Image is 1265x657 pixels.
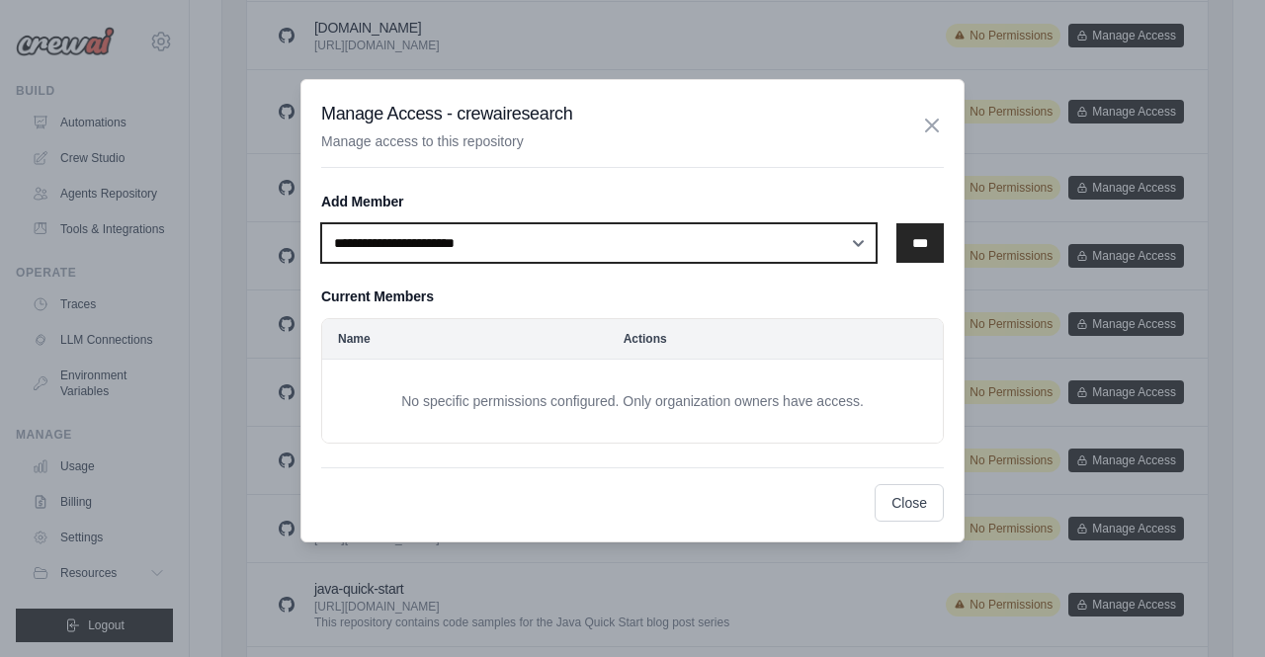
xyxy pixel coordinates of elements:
[875,484,944,522] button: Close
[608,319,943,360] th: Actions
[321,131,572,151] p: Manage access to this repository
[1166,562,1265,657] iframe: Chat Widget
[321,192,944,211] h5: Add Member
[322,319,608,360] th: Name
[321,100,572,127] h3: Manage Access - crewairesearch
[321,287,944,306] h5: Current Members
[322,360,943,444] td: No specific permissions configured. Only organization owners have access.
